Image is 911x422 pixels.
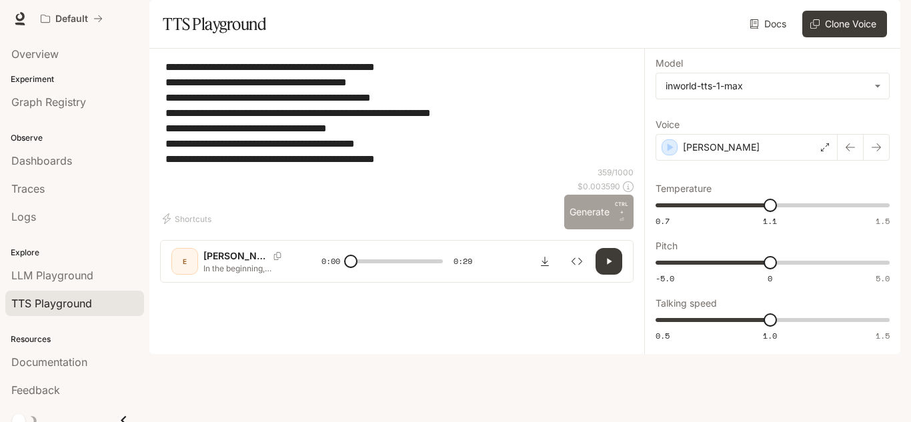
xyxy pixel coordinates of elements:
span: 0 [768,273,772,284]
p: CTRL + [615,200,628,216]
button: Copy Voice ID [268,252,287,260]
button: Inspect [564,248,590,275]
p: [PERSON_NAME] [203,249,268,263]
span: 0:00 [321,255,340,268]
p: Temperature [656,184,712,193]
h1: TTS Playground [163,11,266,37]
button: GenerateCTRL +⏎ [564,195,634,229]
div: E [174,251,195,272]
span: 5.0 [876,273,890,284]
button: Shortcuts [160,208,217,229]
span: 1.5 [876,215,890,227]
p: Voice [656,120,680,129]
div: inworld-tts-1-max [666,79,868,93]
span: 0:29 [453,255,472,268]
p: Talking speed [656,299,717,308]
span: 1.0 [763,330,777,341]
p: In the beginning, [DEMOGRAPHIC_DATA] created the heavens and the earth. The earth was formless an... [203,263,289,274]
span: 1.1 [763,215,777,227]
span: -5.0 [656,273,674,284]
button: Clone Voice [802,11,887,37]
span: 0.7 [656,215,670,227]
button: All workspaces [35,5,109,32]
span: 0.5 [656,330,670,341]
a: Docs [747,11,792,37]
p: [PERSON_NAME] [683,141,760,154]
p: Model [656,59,683,68]
button: Download audio [532,248,558,275]
div: inworld-tts-1-max [656,73,889,99]
p: Pitch [656,241,678,251]
p: Default [55,13,88,25]
p: 359 / 1000 [598,167,634,178]
p: ⏎ [615,200,628,224]
span: 1.5 [876,330,890,341]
